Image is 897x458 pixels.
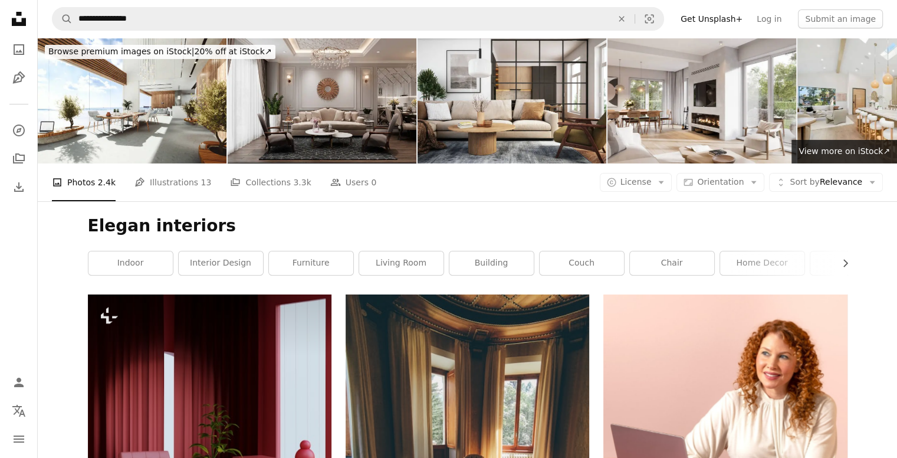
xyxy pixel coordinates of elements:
[791,140,897,163] a: View more on iStock↗
[720,251,804,275] a: home decor
[790,176,862,188] span: Relevance
[88,441,331,452] a: a living room with a couch, chair, table and potted plant
[179,251,263,275] a: interior design
[635,8,663,30] button: Visual search
[790,177,819,187] span: Sort by
[88,215,847,237] h1: Elegan interiors
[7,427,31,451] button: Menu
[88,251,173,275] a: indoor
[676,173,764,192] button: Orientation
[7,147,31,171] a: Collections
[697,177,744,187] span: Orientation
[609,8,635,30] button: Clear
[52,7,664,31] form: Find visuals sitewide
[7,66,31,90] a: Illustrations
[38,38,282,66] a: Browse premium images on iStock|20% off at iStock↗
[673,9,750,28] a: Get Unsplash+
[769,173,883,192] button: Sort byRelevance
[607,38,796,163] img: 3D rendering of a modern-styled living room with fireplace
[810,251,895,275] a: room
[620,177,652,187] span: License
[201,176,212,189] span: 13
[48,47,272,56] span: 20% off at iStock ↗
[134,163,211,201] a: Illustrations 13
[750,9,788,28] a: Log in
[449,251,534,275] a: building
[52,8,73,30] button: Search Unsplash
[630,251,714,275] a: chair
[7,119,31,142] a: Explore
[798,9,883,28] button: Submit an image
[7,371,31,394] a: Log in / Sign up
[330,163,377,201] a: Users 0
[7,7,31,33] a: Home — Unsplash
[269,251,353,275] a: furniture
[7,38,31,61] a: Photos
[38,38,226,163] img: Modern luxury holiday villa at seaside
[7,175,31,199] a: Download History
[371,176,376,189] span: 0
[540,251,624,275] a: couch
[293,176,311,189] span: 3.3k
[600,173,672,192] button: License
[418,38,606,163] img: Modern living room interior - 3d render
[230,163,311,201] a: Collections 3.3k
[359,251,443,275] a: living room
[834,251,847,275] button: scroll list to the right
[228,38,416,163] img: A quiet luxury living room interior with glamour and traditional furnitureA quiet luxury living r...
[48,47,194,56] span: Browse premium images on iStock |
[7,399,31,423] button: Language
[799,146,890,156] span: View more on iStock ↗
